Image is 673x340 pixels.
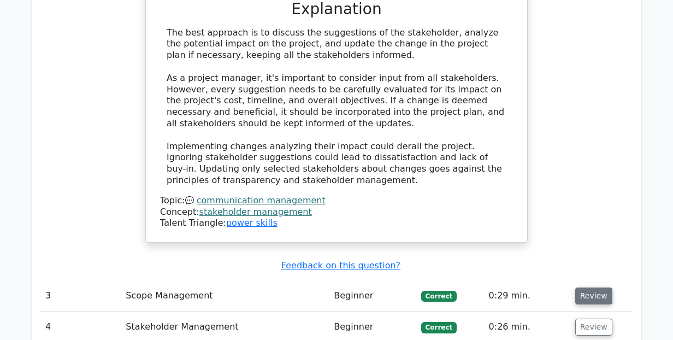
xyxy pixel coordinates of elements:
a: stakeholder management [199,207,312,217]
button: Review [575,319,612,336]
div: Talent Triangle: [160,195,513,229]
div: The best approach is to discuss the suggestions of the stakeholder, analyze the potential impact ... [167,27,506,186]
td: 0:29 min. [485,280,571,312]
td: 3 [41,280,121,312]
button: Review [575,288,612,304]
span: Correct [421,322,457,333]
td: Scope Management [121,280,329,312]
a: communication management [197,195,326,206]
div: Concept: [160,207,513,218]
span: Correct [421,291,457,302]
a: Feedback on this question? [281,260,400,271]
div: Topic: [160,195,513,207]
td: Beginner [329,280,416,312]
a: power skills [226,218,278,228]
